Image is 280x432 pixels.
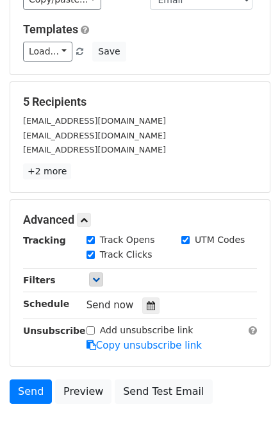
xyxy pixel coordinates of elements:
strong: Schedule [23,299,69,309]
strong: Unsubscribe [23,326,86,336]
small: [EMAIL_ADDRESS][DOMAIN_NAME] [23,145,166,154]
a: Send [10,379,52,404]
a: Templates [23,22,78,36]
button: Save [92,42,126,62]
a: Load... [23,42,72,62]
label: Track Clicks [100,248,152,262]
h5: 5 Recipients [23,95,257,109]
span: Send now [86,299,134,311]
a: Copy unsubscribe link [86,340,202,351]
label: Add unsubscribe link [100,324,194,337]
label: Track Opens [100,233,155,247]
a: +2 more [23,163,71,179]
small: [EMAIL_ADDRESS][DOMAIN_NAME] [23,116,166,126]
a: Send Test Email [115,379,212,404]
strong: Tracking [23,235,66,245]
small: [EMAIL_ADDRESS][DOMAIN_NAME] [23,131,166,140]
iframe: Chat Widget [216,370,280,432]
h5: Advanced [23,213,257,227]
a: Preview [55,379,111,404]
strong: Filters [23,275,56,285]
label: UTM Codes [195,233,245,247]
